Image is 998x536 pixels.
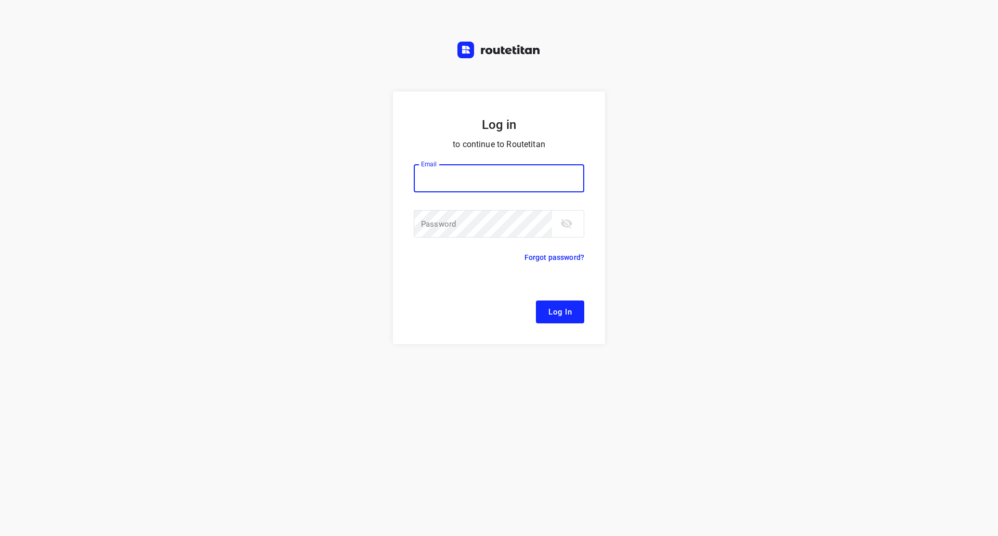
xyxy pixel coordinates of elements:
button: Log In [536,300,584,323]
p: Forgot password? [524,251,584,264]
button: toggle password visibility [556,213,577,234]
p: to continue to Routetitan [414,137,584,152]
h5: Log in [414,116,584,133]
img: Routetitan [457,42,541,58]
span: Log In [548,305,572,319]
